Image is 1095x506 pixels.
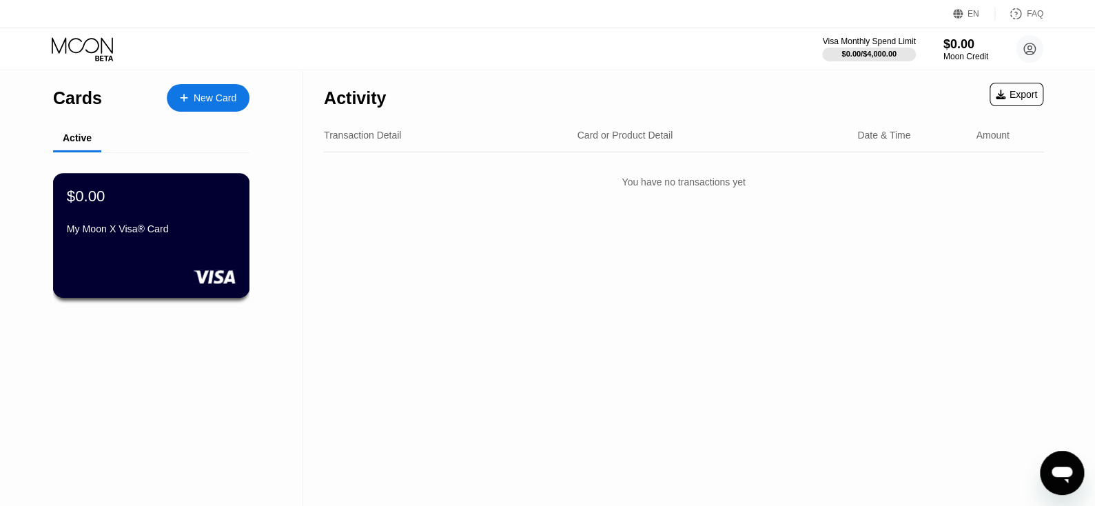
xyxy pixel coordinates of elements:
div: Cards [53,88,102,108]
div: Amount [976,130,1009,141]
div: You have no transactions yet [324,163,1043,201]
div: $0.00My Moon X Visa® Card [54,174,249,297]
div: EN [953,7,995,21]
div: My Moon X Visa® Card [67,223,236,234]
div: Moon Credit [943,52,988,61]
div: Active [63,132,92,143]
div: Export [990,83,1043,106]
div: Export [996,89,1037,100]
div: Visa Monthly Spend Limit [822,37,915,46]
div: EN [968,9,979,19]
div: New Card [167,84,249,112]
div: $0.00 [67,187,105,205]
div: $0.00 / $4,000.00 [841,50,897,58]
div: FAQ [995,7,1043,21]
div: $0.00 [943,37,988,52]
iframe: Button to launch messaging window [1040,451,1084,495]
div: Visa Monthly Spend Limit$0.00/$4,000.00 [822,37,915,61]
div: Activity [324,88,386,108]
div: Date & Time [857,130,910,141]
div: $0.00Moon Credit [943,37,988,61]
div: Transaction Detail [324,130,401,141]
div: FAQ [1027,9,1043,19]
div: New Card [194,92,236,104]
div: Card or Product Detail [577,130,673,141]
